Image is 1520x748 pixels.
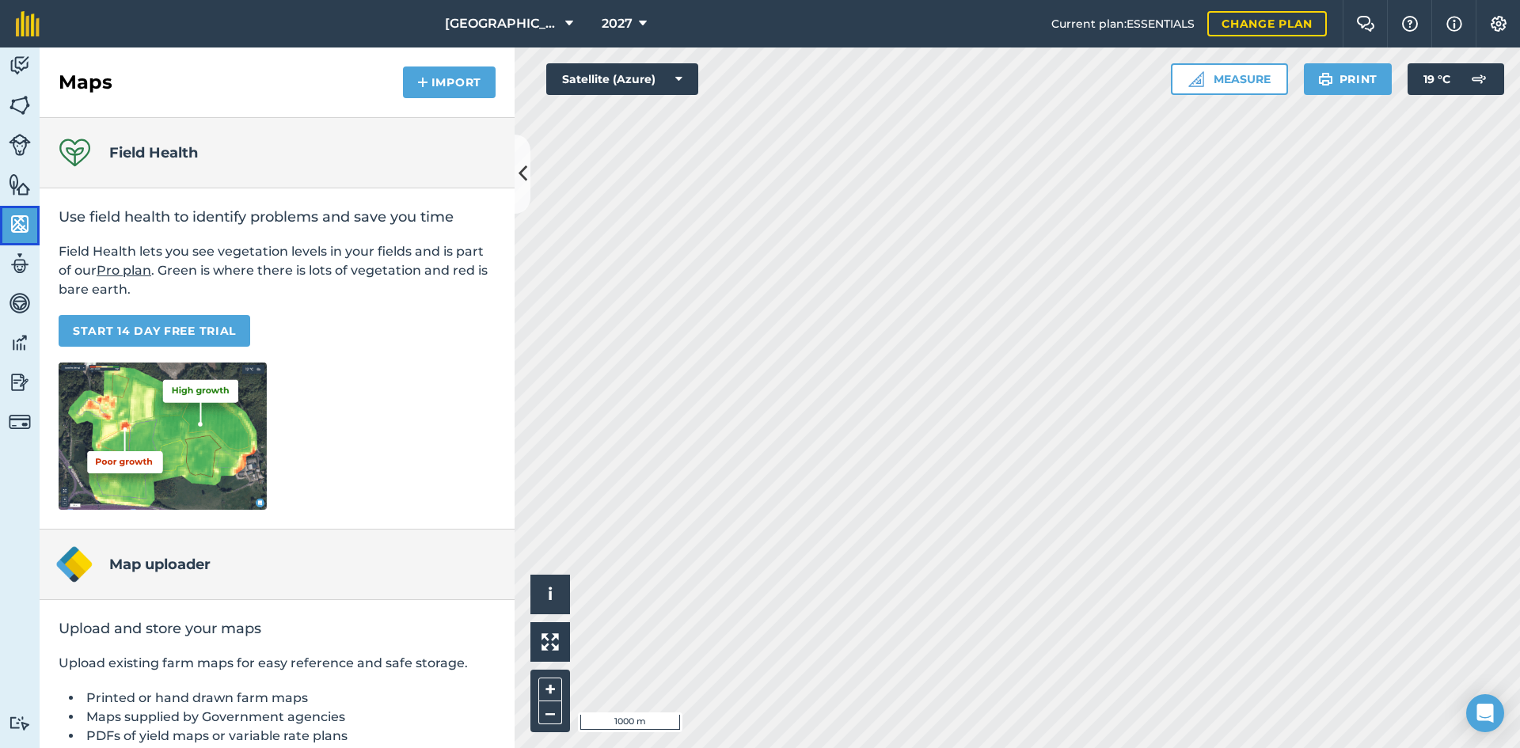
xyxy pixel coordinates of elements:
h4: Map uploader [109,553,211,575]
img: svg+xml;base64,PD94bWwgdmVyc2lvbj0iMS4wIiBlbmNvZGluZz0idXRmLTgiPz4KPCEtLSBHZW5lcmF0b3I6IEFkb2JlIE... [9,370,31,394]
a: START 14 DAY FREE TRIAL [59,315,250,347]
img: A cog icon [1489,16,1508,32]
img: svg+xml;base64,PD94bWwgdmVyc2lvbj0iMS4wIiBlbmNvZGluZz0idXRmLTgiPz4KPCEtLSBHZW5lcmF0b3I6IEFkb2JlIE... [9,331,31,355]
img: svg+xml;base64,PD94bWwgdmVyc2lvbj0iMS4wIiBlbmNvZGluZz0idXRmLTgiPz4KPCEtLSBHZW5lcmF0b3I6IEFkb2JlIE... [9,252,31,275]
img: svg+xml;base64,PHN2ZyB4bWxucz0iaHR0cDovL3d3dy53My5vcmcvMjAwMC9zdmciIHdpZHRoPSI1NiIgaGVpZ2h0PSI2MC... [9,173,31,196]
img: svg+xml;base64,PD94bWwgdmVyc2lvbj0iMS4wIiBlbmNvZGluZz0idXRmLTgiPz4KPCEtLSBHZW5lcmF0b3I6IEFkb2JlIE... [1463,63,1495,95]
button: Measure [1171,63,1288,95]
img: svg+xml;base64,PHN2ZyB4bWxucz0iaHR0cDovL3d3dy53My5vcmcvMjAwMC9zdmciIHdpZHRoPSI1NiIgaGVpZ2h0PSI2MC... [9,93,31,117]
p: Upload existing farm maps for easy reference and safe storage. [59,654,496,673]
img: svg+xml;base64,PD94bWwgdmVyc2lvbj0iMS4wIiBlbmNvZGluZz0idXRmLTgiPz4KPCEtLSBHZW5lcmF0b3I6IEFkb2JlIE... [9,716,31,731]
img: svg+xml;base64,PD94bWwgdmVyc2lvbj0iMS4wIiBlbmNvZGluZz0idXRmLTgiPz4KPCEtLSBHZW5lcmF0b3I6IEFkb2JlIE... [9,411,31,433]
li: PDFs of yield maps or variable rate plans [82,727,496,746]
button: Import [403,66,496,98]
img: svg+xml;base64,PHN2ZyB4bWxucz0iaHR0cDovL3d3dy53My5vcmcvMjAwMC9zdmciIHdpZHRoPSIxNCIgaGVpZ2h0PSIyNC... [417,73,428,92]
img: svg+xml;base64,PHN2ZyB4bWxucz0iaHR0cDovL3d3dy53My5vcmcvMjAwMC9zdmciIHdpZHRoPSI1NiIgaGVpZ2h0PSI2MC... [9,212,31,236]
button: 19 °C [1408,63,1504,95]
button: i [530,575,570,614]
img: svg+xml;base64,PHN2ZyB4bWxucz0iaHR0cDovL3d3dy53My5vcmcvMjAwMC9zdmciIHdpZHRoPSIxNyIgaGVpZ2h0PSIxNy... [1446,14,1462,33]
span: i [548,584,553,604]
a: Change plan [1207,11,1327,36]
button: Satellite (Azure) [546,63,698,95]
img: Map uploader logo [55,545,93,583]
span: Current plan : ESSENTIALS [1051,15,1195,32]
img: fieldmargin Logo [16,11,40,36]
p: Field Health lets you see vegetation levels in your fields and is part of our . Green is where th... [59,242,496,299]
h2: Maps [59,70,112,95]
img: svg+xml;base64,PHN2ZyB4bWxucz0iaHR0cDovL3d3dy53My5vcmcvMjAwMC9zdmciIHdpZHRoPSIxOSIgaGVpZ2h0PSIyNC... [1318,70,1333,89]
h2: Use field health to identify problems and save you time [59,207,496,226]
span: 2027 [602,14,633,33]
button: + [538,678,562,701]
li: Maps supplied by Government agencies [82,708,496,727]
img: Four arrows, one pointing top left, one top right, one bottom right and the last bottom left [541,633,559,651]
div: Open Intercom Messenger [1466,694,1504,732]
span: [GEOGRAPHIC_DATA] [445,14,559,33]
img: Ruler icon [1188,71,1204,87]
span: 19 ° C [1423,63,1450,95]
img: Two speech bubbles overlapping with the left bubble in the forefront [1356,16,1375,32]
h2: Upload and store your maps [59,619,496,638]
a: Pro plan [97,263,151,278]
li: Printed or hand drawn farm maps [82,689,496,708]
img: svg+xml;base64,PD94bWwgdmVyc2lvbj0iMS4wIiBlbmNvZGluZz0idXRmLTgiPz4KPCEtLSBHZW5lcmF0b3I6IEFkb2JlIE... [9,291,31,315]
img: A question mark icon [1400,16,1419,32]
img: svg+xml;base64,PD94bWwgdmVyc2lvbj0iMS4wIiBlbmNvZGluZz0idXRmLTgiPz4KPCEtLSBHZW5lcmF0b3I6IEFkb2JlIE... [9,134,31,156]
img: svg+xml;base64,PD94bWwgdmVyc2lvbj0iMS4wIiBlbmNvZGluZz0idXRmLTgiPz4KPCEtLSBHZW5lcmF0b3I6IEFkb2JlIE... [9,54,31,78]
button: Print [1304,63,1393,95]
button: – [538,701,562,724]
h4: Field Health [109,142,198,164]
